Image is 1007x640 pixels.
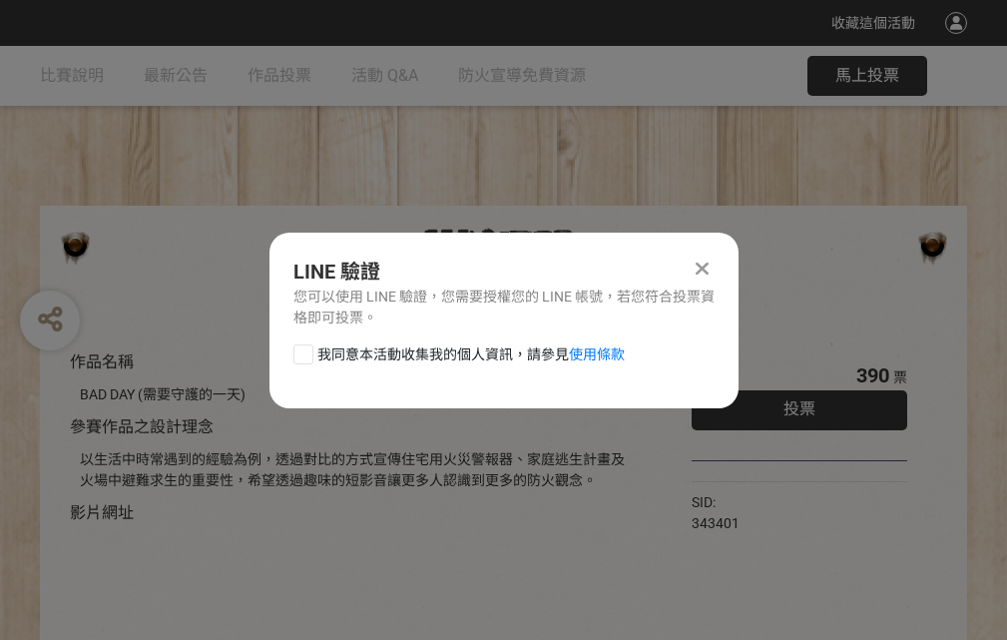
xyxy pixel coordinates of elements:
span: 票 [893,369,907,385]
span: 影片網址 [70,503,134,522]
span: 最新公告 [144,66,208,85]
span: SID: 343401 [692,494,740,531]
a: 作品投票 [248,46,311,106]
iframe: Facebook Share [745,492,844,512]
span: 我同意本活動收集我的個人資訊，請參見 [317,344,625,365]
span: 作品投票 [248,66,311,85]
div: BAD DAY (需要守護的一天) [80,384,632,405]
a: 活動 Q&A [351,46,418,106]
span: 參賽作品之設計理念 [70,417,214,436]
button: 馬上投票 [807,56,927,96]
div: 以生活中時常遇到的經驗為例，透過對比的方式宣傳住宅用火災警報器、家庭逃生計畫及火場中避難求生的重要性，希望透過趣味的短影音讓更多人認識到更多的防火觀念。 [80,449,632,491]
a: 比賽說明 [40,46,104,106]
span: 390 [856,363,889,387]
div: 您可以使用 LINE 驗證，您需要授權您的 LINE 帳號，若您符合投票資格即可投票。 [293,287,715,328]
span: 收藏這個活動 [831,15,915,31]
div: LINE 驗證 [293,257,715,287]
a: 防火宣導免費資源 [458,46,586,106]
span: 防火宣導免費資源 [458,66,586,85]
span: 作品名稱 [70,352,134,371]
span: 投票 [783,399,815,418]
a: 使用條款 [569,346,625,362]
span: 馬上投票 [835,66,899,85]
a: 最新公告 [144,46,208,106]
span: 活動 Q&A [351,66,418,85]
span: 比賽說明 [40,66,104,85]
